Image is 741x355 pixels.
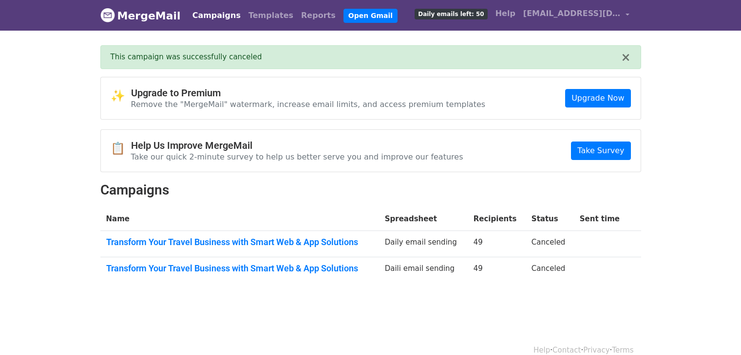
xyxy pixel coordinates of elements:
[468,208,526,231] th: Recipients
[533,346,550,355] a: Help
[468,231,526,257] td: 49
[583,346,609,355] a: Privacy
[111,52,621,63] div: This campaign was successfully canceled
[131,140,463,151] h4: Help Us Improve MergeMail
[571,142,630,160] a: Take Survey
[519,4,633,27] a: [EMAIL_ADDRESS][DOMAIN_NAME]
[106,237,373,248] a: Transform Your Travel Business with Smart Web & App Solutions
[131,99,486,109] p: Remove the "MergeMail" watermark, increase email limits, and access premium templates
[245,6,297,25] a: Templates
[111,142,131,156] span: 📋
[379,208,468,231] th: Spreadsheet
[492,4,519,23] a: Help
[565,89,630,107] a: Upgrade Now
[379,231,468,257] td: Daily email sending
[574,208,628,231] th: Sent time
[526,231,574,257] td: Canceled
[100,182,641,198] h2: Campaigns
[131,87,486,99] h4: Upgrade to Premium
[106,263,373,274] a: Transform Your Travel Business with Smart Web & App Solutions
[523,8,621,19] span: [EMAIL_ADDRESS][DOMAIN_NAME]
[297,6,340,25] a: Reports
[100,208,379,231] th: Name
[343,9,398,23] a: Open Gmail
[131,152,463,162] p: Take our quick 2-minute survey to help us better serve you and improve our features
[379,257,468,284] td: Daili email sending
[468,257,526,284] td: 49
[189,6,245,25] a: Campaigns
[411,4,491,23] a: Daily emails left: 50
[526,257,574,284] td: Canceled
[621,52,630,63] button: ×
[100,8,115,22] img: MergeMail logo
[612,346,633,355] a: Terms
[415,9,487,19] span: Daily emails left: 50
[100,5,181,26] a: MergeMail
[526,208,574,231] th: Status
[552,346,581,355] a: Contact
[111,89,131,103] span: ✨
